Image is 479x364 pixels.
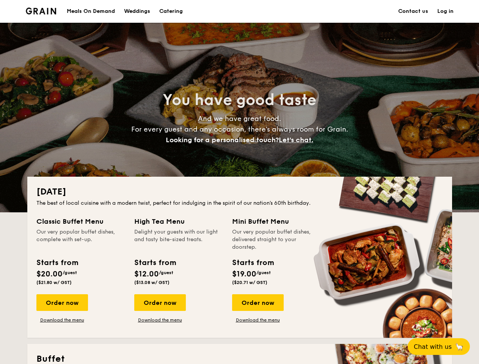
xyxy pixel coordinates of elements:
span: ($13.08 w/ GST) [134,280,170,285]
span: /guest [159,270,173,275]
a: Download the menu [36,317,88,323]
span: /guest [256,270,271,275]
span: And we have great food. For every guest and any occasion, there’s always room for Grain. [131,115,348,144]
h2: [DATE] [36,186,443,198]
div: Delight your guests with our light and tasty bite-sized treats. [134,228,223,251]
span: Let's chat. [279,136,313,144]
div: High Tea Menu [134,216,223,227]
img: Grain [26,8,57,14]
div: The best of local cuisine with a modern twist, perfect for indulging in the spirit of our nation’... [36,199,443,207]
a: Logotype [26,8,57,14]
div: Classic Buffet Menu [36,216,125,227]
span: $19.00 [232,270,256,279]
span: ($21.80 w/ GST) [36,280,72,285]
div: Our very popular buffet dishes, complete with set-up. [36,228,125,251]
span: ($20.71 w/ GST) [232,280,267,285]
div: Order now [134,294,186,311]
span: Chat with us [414,343,452,350]
div: Starts from [134,257,176,268]
span: You have good taste [163,91,316,109]
span: 🦙 [455,342,464,351]
div: Order now [232,294,284,311]
span: Looking for a personalised touch? [166,136,279,144]
span: $20.00 [36,270,63,279]
div: Starts from [232,257,273,268]
div: Mini Buffet Menu [232,216,321,227]
div: Order now [36,294,88,311]
a: Download the menu [134,317,186,323]
span: /guest [63,270,77,275]
div: Our very popular buffet dishes, delivered straight to your doorstep. [232,228,321,251]
div: Starts from [36,257,78,268]
button: Chat with us🦙 [408,338,470,355]
span: $12.00 [134,270,159,279]
a: Download the menu [232,317,284,323]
